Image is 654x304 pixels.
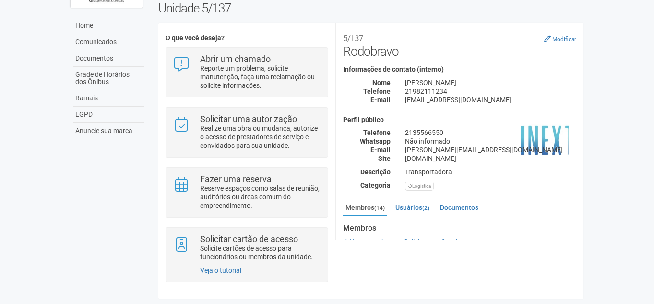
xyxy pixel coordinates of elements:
strong: E-mail [370,146,391,154]
div: [PERSON_NAME] [398,78,583,87]
div: 21982111234 [398,87,583,96]
div: Transportadora [398,168,583,176]
a: Documentos [73,50,144,67]
a: Anuncie sua marca [73,123,144,139]
a: LGPD [73,107,144,123]
a: Home [73,18,144,34]
strong: Site [378,155,391,162]
small: Modificar [552,36,576,43]
small: 5/137 [343,34,363,43]
a: Comunicados [73,34,144,50]
a: Ramais [73,90,144,107]
div: [DOMAIN_NAME] [398,154,583,163]
strong: Descrição [360,168,391,176]
a: Grade de Horários dos Ônibus [73,67,144,90]
strong: Whatsapp [360,137,391,145]
a: Fazer uma reserva Reserve espaços como salas de reunião, auditórios ou áreas comum do empreendime... [173,175,321,210]
small: (14) [374,205,385,211]
div: Logística [405,182,434,191]
p: Realize uma obra ou mudança, autorize o acesso de prestadores de serviço e convidados para sua un... [200,124,321,150]
div: [PERSON_NAME][EMAIL_ADDRESS][DOMAIN_NAME] [398,146,583,154]
strong: Solicitar cartão de acesso [200,234,298,244]
strong: Abrir um chamado [200,54,271,64]
h4: Informações de contato (interno) [343,66,576,73]
strong: Telefone [363,129,391,136]
h4: Perfil público [343,116,576,123]
div: 2135566550 [398,128,583,137]
a: Abrir um chamado Reporte um problema, solicite manutenção, faça uma reclamação ou solicite inform... [173,55,321,90]
a: Modificar [544,35,576,43]
a: Veja o tutorial [200,267,241,274]
a: Documentos [438,200,481,215]
a: Usuários(2) [393,200,432,215]
strong: Nome [372,79,391,86]
strong: Telefone [363,87,391,95]
p: Solicite cartões de acesso para funcionários ou membros da unidade. [200,244,321,261]
strong: Solicitar uma autorização [200,114,297,124]
strong: Fazer uma reserva [200,174,272,184]
strong: Categoria [360,182,391,189]
p: Reporte um problema, solicite manutenção, faça uma reclamação ou solicite informações. [200,64,321,90]
small: (2) [422,205,429,211]
a: Membros(14) [343,200,387,216]
a: Solicitar cartão de acesso Solicite cartões de acesso para funcionários ou membros da unidade. [173,235,321,261]
h2: Rodobravo [343,30,576,59]
img: business.png [521,116,569,164]
strong: Membros [343,224,576,232]
a: Solicitar cartões de acesso [398,238,483,245]
div: [EMAIL_ADDRESS][DOMAIN_NAME] [398,96,583,104]
p: Reserve espaços como salas de reunião, auditórios ou áreas comum do empreendimento. [200,184,321,210]
a: Solicitar uma autorização Realize uma obra ou mudança, autorize o acesso de prestadores de serviç... [173,115,321,150]
strong: E-mail [370,96,391,104]
h2: Unidade 5/137 [158,1,584,15]
h4: O que você deseja? [166,35,328,42]
div: Não informado [398,137,583,146]
a: Novo membro [343,238,392,245]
